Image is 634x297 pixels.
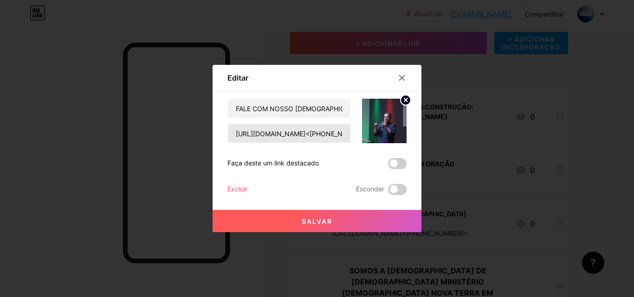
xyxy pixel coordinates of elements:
font: Editar [227,73,248,82]
input: URL [228,124,350,143]
font: Excluir [227,185,247,193]
img: link_miniatura [362,99,407,143]
font: Salvar [302,217,332,225]
button: Salvar [213,210,421,232]
input: Título [228,99,350,118]
font: Faça deste um link destacado [227,159,319,167]
font: Esconder [356,185,384,193]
